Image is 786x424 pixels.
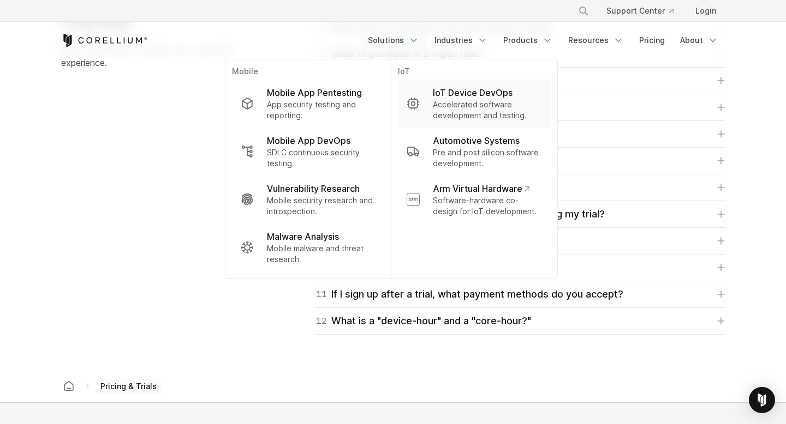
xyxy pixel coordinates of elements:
[433,86,513,99] p: IoT Device DevOps
[674,31,725,50] a: About
[61,34,148,47] a: Corellium Home
[598,1,682,21] a: Support Center
[562,31,630,50] a: Resources
[267,182,360,195] p: Vulnerability Research
[565,1,725,21] div: Navigation Menu
[316,313,725,329] a: 12What is a "device-hour" and a "core-hour?"
[361,31,725,50] div: Navigation Menu
[232,128,384,175] a: Mobile App DevOps SDLC continuous security testing.
[433,99,542,121] p: Accelerated software development and testing.
[267,86,362,99] p: Mobile App Pentesting
[361,31,426,50] a: Solutions
[232,80,384,128] a: Mobile App Pentesting App security testing and reporting.
[428,31,495,50] a: Industries
[316,313,531,329] div: What is a "device-hour" and a "core-hour?"
[316,287,623,302] div: If I sign up after a trial, what payment methods do you accept?
[267,230,339,243] p: Malware Analysis
[749,387,775,413] div: Open Intercom Messenger
[59,378,79,393] a: Corellium home
[232,223,384,271] a: Malware Analysis Mobile malware and threat research.
[267,134,350,147] p: Mobile App DevOps
[232,66,384,80] p: Mobile
[497,31,559,50] a: Products
[433,195,542,217] p: Software-hardware co-design for IoT development.
[232,175,384,223] a: Vulnerability Research Mobile security research and introspection.
[398,128,551,175] a: Automotive Systems Pre and post silicon software development.
[316,287,327,302] span: 11
[398,80,551,128] a: IoT Device DevOps Accelerated software development and testing.
[267,99,376,121] p: App security testing and reporting.
[267,243,376,265] p: Mobile malware and threat research.
[433,134,520,147] p: Automotive Systems
[574,1,593,21] button: Search
[316,287,725,302] a: 11If I sign up after a trial, what payment methods do you accept?
[433,182,529,195] p: Arm Virtual Hardware
[398,66,551,80] p: IoT
[433,147,542,169] p: Pre and post silicon software development.
[398,175,551,223] a: Arm Virtual Hardware Software-hardware co-design for IoT development.
[633,31,671,50] a: Pricing
[96,379,161,394] span: Pricing & Trials
[316,313,327,329] span: 12
[687,1,725,21] a: Login
[267,195,376,217] p: Mobile security research and introspection.
[267,147,376,169] p: SDLC continuous security testing.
